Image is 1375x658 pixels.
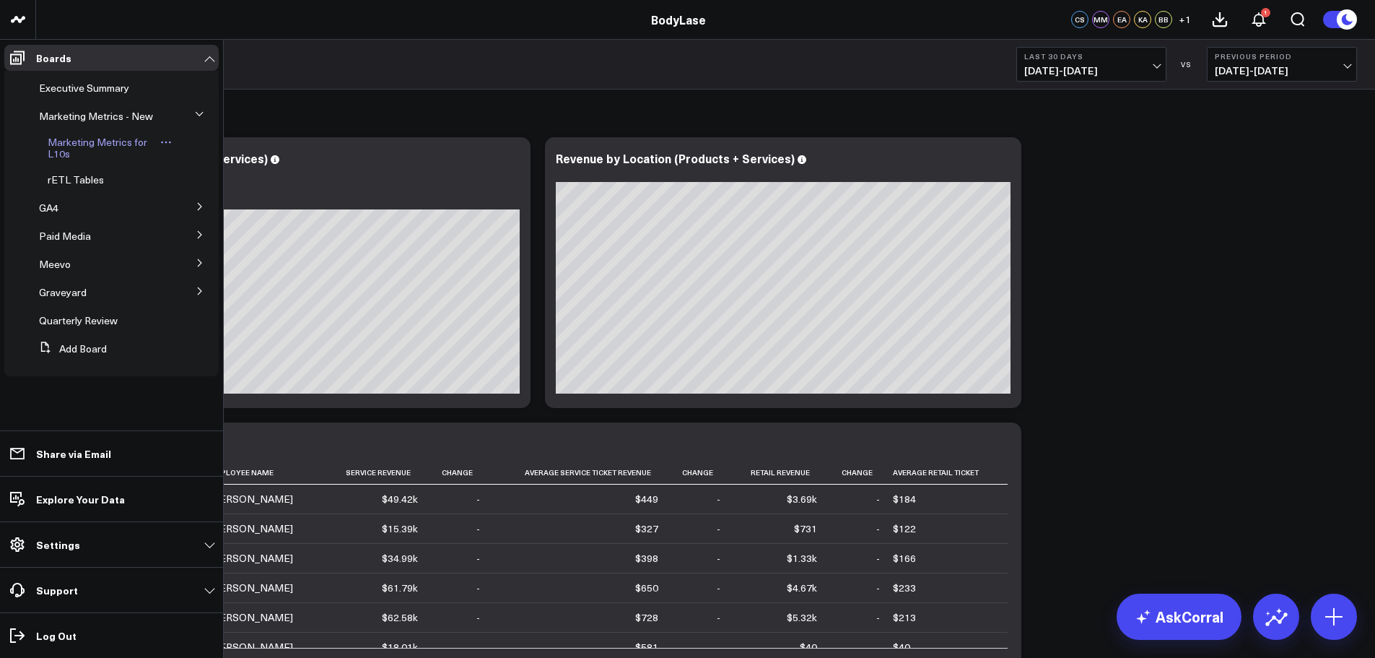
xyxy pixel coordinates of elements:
[476,640,480,654] div: -
[36,539,80,550] p: Settings
[717,610,720,625] div: -
[876,521,880,536] div: -
[787,551,817,566] div: $1.33k
[476,610,480,625] div: -
[635,521,658,536] div: $327
[635,551,658,566] div: $398
[39,201,58,215] span: GA4
[893,581,916,595] div: $233
[39,82,129,94] a: Executive Summary
[1117,594,1241,640] a: AskCorral
[893,551,916,566] div: $166
[39,81,129,95] span: Executive Summary
[556,150,795,166] div: Revenue by Location (Products + Services)
[893,640,910,654] div: $40
[717,581,720,595] div: -
[876,640,880,654] div: -
[382,640,418,654] div: $18.01k
[1092,11,1109,28] div: MM
[209,610,293,625] div: [PERSON_NAME]
[209,640,293,654] div: [PERSON_NAME]
[876,492,880,506] div: -
[893,521,916,536] div: $122
[431,461,493,485] th: Change
[39,285,87,299] span: Graveyard
[1215,52,1349,61] b: Previous Period
[717,492,720,506] div: -
[36,584,78,596] p: Support
[39,109,153,123] span: Marketing Metrics - New
[36,52,71,64] p: Boards
[327,461,431,485] th: Service Revenue
[48,174,104,186] a: rETL Tables
[4,623,219,649] a: Log Out
[39,257,71,271] span: Meevo
[476,551,480,566] div: -
[1176,11,1193,28] button: +1
[476,521,480,536] div: -
[39,259,71,270] a: Meevo
[39,111,153,122] a: Marketing Metrics - New
[36,448,111,459] p: Share via Email
[651,12,706,27] a: BodyLase
[1024,52,1158,61] b: Last 30 Days
[382,492,418,506] div: $49.42k
[893,461,1008,485] th: Average Retail Ticket
[876,581,880,595] div: -
[1207,47,1357,82] button: Previous Period[DATE]-[DATE]
[39,202,58,214] a: GA4
[635,640,658,654] div: $581
[48,137,157,160] a: Marketing Metrics for L10s
[635,610,658,625] div: $728
[382,521,418,536] div: $15.39k
[209,461,327,485] th: Employee Name
[39,313,118,327] span: Quarterly Review
[1215,65,1349,77] span: [DATE] - [DATE]
[1179,14,1191,25] span: + 1
[36,493,125,505] p: Explore Your Data
[48,135,147,160] span: Marketing Metrics for L10s
[794,521,817,536] div: $731
[1071,11,1088,28] div: CS
[830,461,892,485] th: Change
[476,492,480,506] div: -
[717,640,720,654] div: -
[1174,60,1200,69] div: VS
[36,630,77,641] p: Log Out
[1016,47,1166,82] button: Last 30 Days[DATE]-[DATE]
[493,461,671,485] th: Average Service Ticket Revenue
[39,230,91,242] a: Paid Media
[39,287,87,298] a: Graveyard
[893,610,916,625] div: $213
[787,610,817,625] div: $5.32k
[635,581,658,595] div: $650
[893,492,916,506] div: $184
[787,492,817,506] div: $3.69k
[1024,65,1158,77] span: [DATE] - [DATE]
[209,581,293,595] div: [PERSON_NAME]
[209,551,293,566] div: [PERSON_NAME]
[1113,11,1130,28] div: EA
[33,336,107,362] button: Add Board
[800,640,817,654] div: $40
[876,551,880,566] div: -
[717,521,720,536] div: -
[209,492,293,506] div: [PERSON_NAME]
[65,198,520,209] div: Previous: $948.33k
[717,551,720,566] div: -
[635,492,658,506] div: $449
[209,521,293,536] div: [PERSON_NAME]
[48,173,104,186] span: rETL Tables
[39,229,91,243] span: Paid Media
[876,610,880,625] div: -
[382,610,418,625] div: $62.58k
[671,461,733,485] th: Change
[39,315,118,326] a: Quarterly Review
[382,581,418,595] div: $61.79k
[1261,8,1270,17] div: 1
[476,581,480,595] div: -
[787,581,817,595] div: $4.67k
[1134,11,1151,28] div: KA
[1155,11,1172,28] div: BB
[733,461,830,485] th: Retail Revenue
